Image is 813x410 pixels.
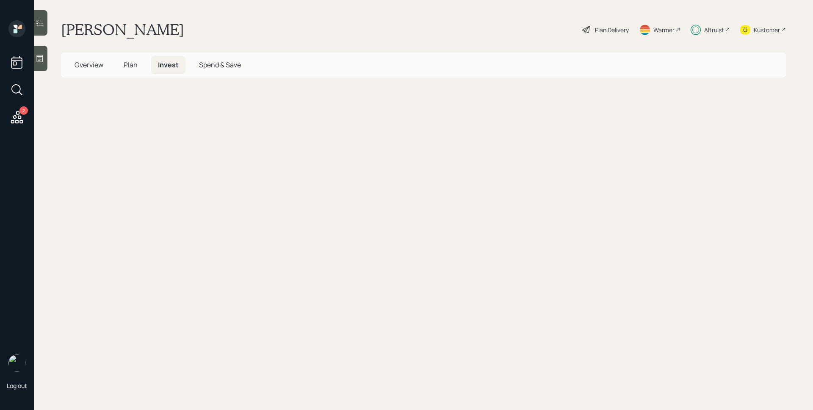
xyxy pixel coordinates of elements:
h1: [PERSON_NAME] [61,20,184,39]
div: Plan Delivery [595,25,629,34]
div: Kustomer [754,25,780,34]
div: Warmer [653,25,675,34]
img: james-distasi-headshot.png [8,355,25,371]
span: Overview [75,60,103,69]
span: Plan [124,60,138,69]
div: Altruist [704,25,724,34]
span: Spend & Save [199,60,241,69]
span: Invest [158,60,179,69]
div: Log out [7,382,27,390]
div: 2 [19,106,28,115]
